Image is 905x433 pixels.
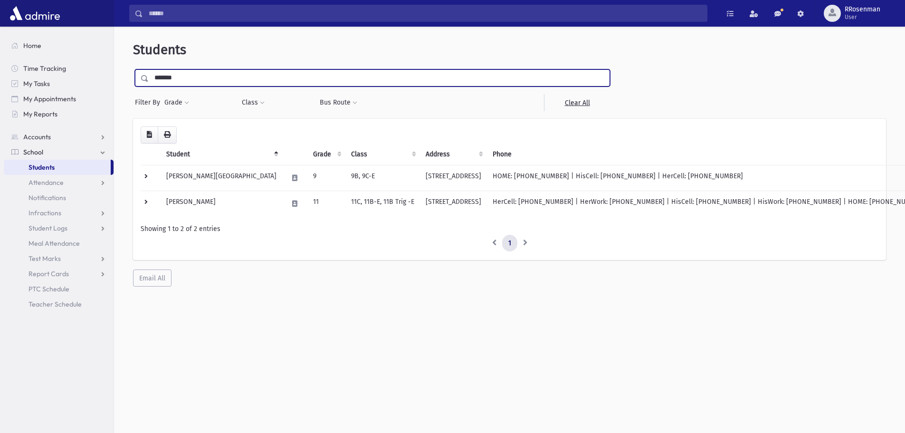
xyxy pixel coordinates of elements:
td: [PERSON_NAME][GEOGRAPHIC_DATA] [161,165,282,191]
a: Meal Attendance [4,236,114,251]
a: Student Logs [4,221,114,236]
span: Filter By [135,97,164,107]
button: Grade [164,94,190,111]
span: Accounts [23,133,51,141]
a: Infractions [4,205,114,221]
span: Students [29,163,55,172]
button: CSV [141,126,158,144]
th: Class: activate to sort column ascending [345,144,420,165]
a: My Reports [4,106,114,122]
a: Home [4,38,114,53]
td: 9B, 9C-E [345,165,420,191]
span: User [845,13,880,21]
span: Student Logs [29,224,67,232]
button: Bus Route [319,94,358,111]
span: Meal Attendance [29,239,80,248]
span: Home [23,41,41,50]
td: [STREET_ADDRESS] [420,165,487,191]
a: Students [4,160,111,175]
a: 1 [502,235,517,252]
a: Accounts [4,129,114,144]
th: Grade: activate to sort column ascending [307,144,345,165]
span: Students [133,42,186,58]
th: Address: activate to sort column ascending [420,144,487,165]
a: Attendance [4,175,114,190]
td: 9 [307,165,345,191]
span: Report Cards [29,269,69,278]
td: 11C, 11B-E, 11B Trig -E [345,191,420,216]
span: Test Marks [29,254,61,263]
button: Email All [133,269,171,287]
div: Showing 1 to 2 of 2 entries [141,224,878,234]
a: Time Tracking [4,61,114,76]
a: Notifications [4,190,114,205]
a: School [4,144,114,160]
th: Student: activate to sort column descending [161,144,282,165]
span: Infractions [29,209,61,217]
a: My Appointments [4,91,114,106]
span: School [23,148,43,156]
span: RRosenman [845,6,880,13]
button: Class [241,94,265,111]
span: My Appointments [23,95,76,103]
span: My Reports [23,110,57,118]
span: Notifications [29,193,66,202]
span: PTC Schedule [29,285,69,293]
button: Print [158,126,177,144]
img: AdmirePro [8,4,62,23]
a: Test Marks [4,251,114,266]
span: Attendance [29,178,64,187]
input: Search [143,5,707,22]
a: My Tasks [4,76,114,91]
a: Report Cards [4,266,114,281]
a: PTC Schedule [4,281,114,297]
a: Teacher Schedule [4,297,114,312]
span: My Tasks [23,79,50,88]
span: Time Tracking [23,64,66,73]
span: Teacher Schedule [29,300,82,308]
a: Clear All [544,94,610,111]
td: 11 [307,191,345,216]
td: [STREET_ADDRESS] [420,191,487,216]
td: [PERSON_NAME] [161,191,282,216]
